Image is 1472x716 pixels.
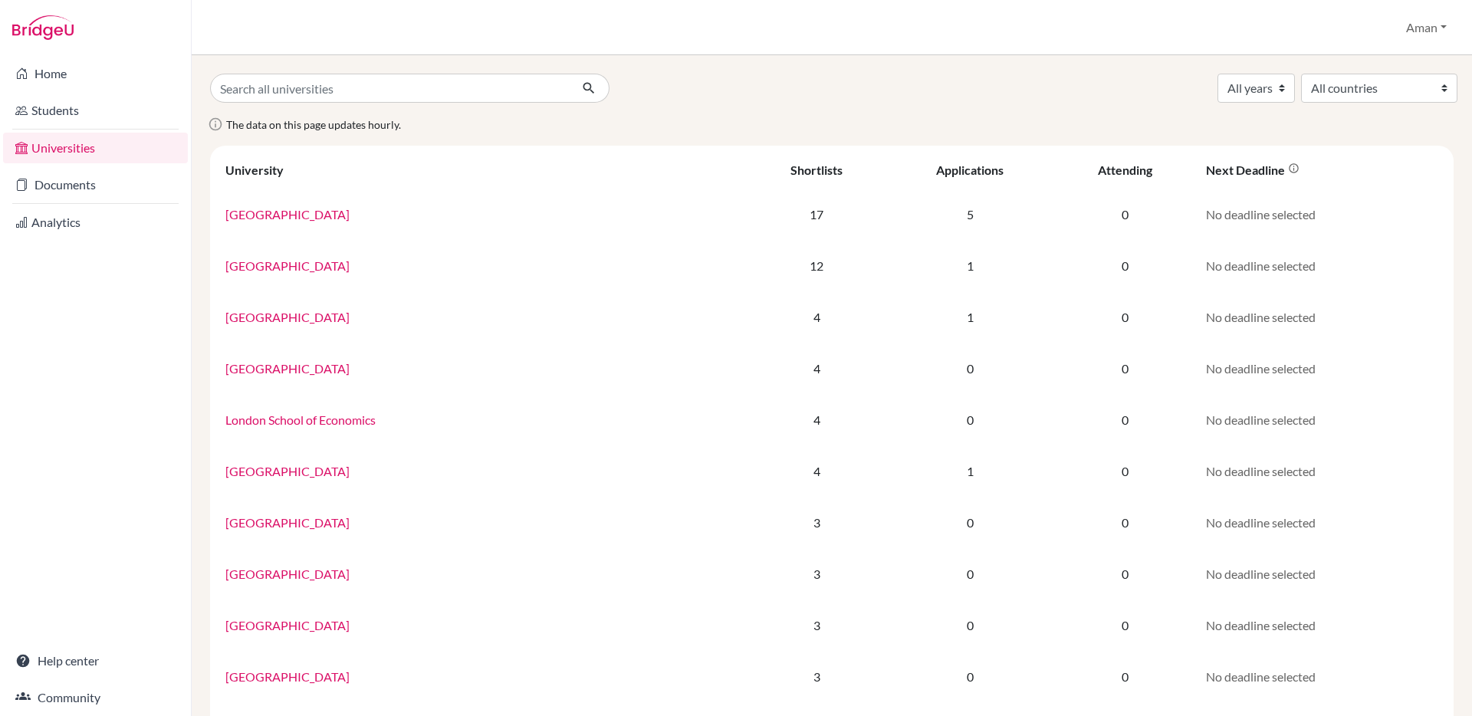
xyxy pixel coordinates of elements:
[1054,394,1197,445] td: 0
[747,240,886,291] td: 12
[1054,651,1197,702] td: 0
[1206,412,1316,427] span: No deadline selected
[1206,567,1316,581] span: No deadline selected
[886,240,1053,291] td: 1
[1054,548,1197,599] td: 0
[210,74,570,103] input: Search all universities
[225,515,350,530] a: [GEOGRAPHIC_DATA]
[225,567,350,581] a: [GEOGRAPHIC_DATA]
[225,258,350,273] a: [GEOGRAPHIC_DATA]
[225,618,350,632] a: [GEOGRAPHIC_DATA]
[216,152,747,189] th: University
[1206,464,1316,478] span: No deadline selected
[1054,291,1197,343] td: 0
[1206,310,1316,324] span: No deadline selected
[1054,189,1197,240] td: 0
[3,133,188,163] a: Universities
[1206,618,1316,632] span: No deadline selected
[886,651,1053,702] td: 0
[886,497,1053,548] td: 0
[1206,361,1316,376] span: No deadline selected
[225,669,350,684] a: [GEOGRAPHIC_DATA]
[226,118,401,131] span: The data on this page updates hourly.
[886,548,1053,599] td: 0
[886,291,1053,343] td: 1
[225,310,350,324] a: [GEOGRAPHIC_DATA]
[1098,163,1152,177] div: Attending
[747,189,886,240] td: 17
[747,394,886,445] td: 4
[1399,13,1454,42] button: Aman
[747,497,886,548] td: 3
[1206,515,1316,530] span: No deadline selected
[3,682,188,713] a: Community
[790,163,843,177] div: Shortlists
[747,343,886,394] td: 4
[886,445,1053,497] td: 1
[747,445,886,497] td: 4
[747,599,886,651] td: 3
[3,58,188,89] a: Home
[1206,258,1316,273] span: No deadline selected
[225,412,376,427] a: London School of Economics
[1206,669,1316,684] span: No deadline selected
[747,548,886,599] td: 3
[3,169,188,200] a: Documents
[12,15,74,40] img: Bridge-U
[747,651,886,702] td: 3
[3,95,188,126] a: Students
[225,361,350,376] a: [GEOGRAPHIC_DATA]
[886,394,1053,445] td: 0
[936,163,1004,177] div: Applications
[1054,497,1197,548] td: 0
[747,291,886,343] td: 4
[1206,163,1299,177] div: Next deadline
[3,645,188,676] a: Help center
[886,343,1053,394] td: 0
[1054,343,1197,394] td: 0
[1206,207,1316,222] span: No deadline selected
[1054,240,1197,291] td: 0
[1054,445,1197,497] td: 0
[1054,599,1197,651] td: 0
[886,189,1053,240] td: 5
[225,464,350,478] a: [GEOGRAPHIC_DATA]
[886,599,1053,651] td: 0
[3,207,188,238] a: Analytics
[225,207,350,222] a: [GEOGRAPHIC_DATA]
